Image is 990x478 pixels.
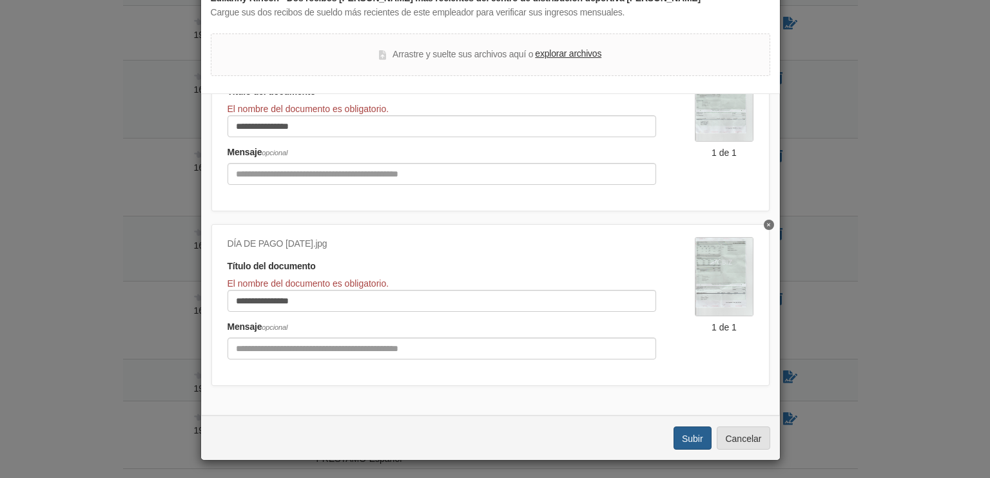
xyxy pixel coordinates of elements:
[228,290,657,312] input: Título del documento
[712,148,737,158] font: 1 de 1
[674,426,712,450] button: Subir
[228,104,389,114] font: El nombre del documento es obligatorio.
[262,323,287,331] font: opcional
[228,115,657,137] input: Título del documento
[228,338,657,359] input: Incluya cualquier comentario sobre este documento.
[712,322,737,332] font: 1 de 1
[211,7,625,17] font: Cargue sus dos recibos de sueldo más recientes de este empleador para verificar sus ingresos mens...
[228,238,327,249] font: DÍA DE PAGO [DATE].jpg
[228,147,262,157] font: Mensaje
[682,434,703,444] font: Subir
[228,321,262,332] font: Mensaje
[228,278,389,289] font: El nombre del documento es obligatorio.
[764,220,774,230] button: Delete PAY DAY JULIO 11
[535,48,601,59] font: explorar archivos
[262,149,287,157] font: opcional
[393,49,533,59] font: Arrastre y suelte sus archivos aquí o
[717,426,770,450] button: Cancelar
[725,434,761,444] font: Cancelar
[695,62,753,142] img: DÍA DE PAGO JULIO .jpg
[695,237,753,316] img: DÍA DE PAGO 11 DE JULIO.jpg
[228,163,657,185] input: Incluya cualquier comentario sobre este documento.
[228,261,316,271] font: Título del documento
